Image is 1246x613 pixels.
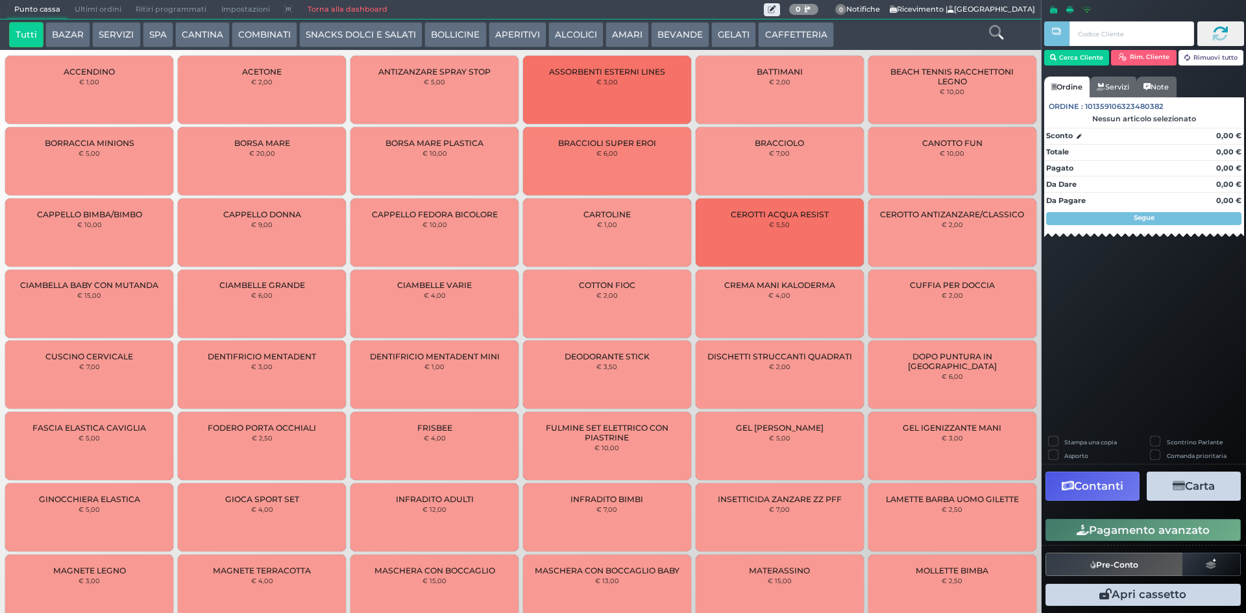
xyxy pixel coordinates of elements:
span: CUFFIA PER DOCCIA [910,280,995,290]
button: Carta [1147,472,1241,501]
small: € 1,00 [79,78,99,86]
span: DISCHETTI STRUCCANTI QUADRATI [707,352,852,361]
small: € 2,50 [252,434,273,442]
small: € 10,00 [940,88,964,95]
span: GEL IGENIZZANTE MANI [903,423,1001,433]
span: INFRADITO BIMBI [570,494,643,504]
small: € 15,00 [768,577,792,584]
button: Apri cassetto [1045,584,1241,606]
span: ANTIZANZARE SPRAY STOP [378,67,491,77]
span: CIAMBELLE GRANDE [219,280,305,290]
span: GINOCCHIERA ELASTICA [39,494,140,504]
div: Nessun articolo selezionato [1044,114,1244,123]
small: € 4,00 [424,291,446,299]
small: € 5,00 [79,149,100,157]
strong: Sconto [1046,130,1073,141]
span: CEROTTO ANTIZANZARE/CLASSICO [880,210,1024,219]
button: ALCOLICI [548,22,604,48]
span: Ordine : [1049,101,1083,112]
button: Rimuovi tutto [1179,50,1244,66]
small: € 20,00 [249,149,275,157]
small: € 10,00 [594,444,619,451]
span: BRACCIOLO [755,138,804,148]
input: Codice Cliente [1069,21,1193,46]
span: MATERASSINO [749,566,810,575]
small: € 6,00 [251,291,273,299]
span: ASSORBENTI ESTERNI LINES [549,67,665,77]
span: 101359106323480382 [1085,101,1164,112]
span: MOLLETTE BIMBA [916,566,988,575]
small: € 2,50 [942,577,962,584]
strong: Segue [1134,213,1154,222]
strong: 0,00 € [1216,147,1241,156]
small: € 10,00 [422,149,447,157]
button: Contanti [1045,472,1140,501]
small: € 1,00 [424,363,445,370]
span: BORSA MARE PLASTICA [385,138,483,148]
small: € 2,50 [942,505,962,513]
button: APERITIVI [489,22,546,48]
small: € 5,00 [79,434,100,442]
span: Punto cassa [7,1,67,19]
small: € 6,00 [596,149,618,157]
small: € 2,00 [942,221,963,228]
small: € 10,00 [422,221,447,228]
span: BORSA MARE [234,138,290,148]
button: GELATI [711,22,756,48]
span: MAGNETE LEGNO [53,566,126,575]
strong: 0,00 € [1216,180,1241,189]
span: DOPO PUNTURA IN [GEOGRAPHIC_DATA] [879,352,1025,371]
small: € 13,00 [595,577,619,584]
span: CEROTTI ACQUA RESIST [731,210,829,219]
small: € 3,50 [596,363,617,370]
small: € 9,00 [251,221,273,228]
small: € 5,00 [424,78,445,86]
small: € 10,00 [77,221,102,228]
button: SPA [143,22,173,48]
label: Comanda prioritaria [1167,451,1227,460]
small: € 7,00 [769,149,790,157]
small: € 5,00 [79,505,100,513]
strong: Pagato [1046,163,1073,173]
label: Stampa una copia [1064,438,1117,446]
small: € 4,00 [251,577,273,584]
button: BOLLICINE [424,22,486,48]
label: Scontrino Parlante [1167,438,1223,446]
small: € 3,00 [942,434,963,442]
button: Tutti [9,22,43,48]
span: FULMINE SET ELETTRICO CON PIASTRINE [534,423,680,442]
button: SERVIZI [92,22,140,48]
span: CAPPELLO DONNA [223,210,301,219]
strong: 0,00 € [1216,196,1241,205]
strong: Da Dare [1046,180,1077,189]
button: COMBINATI [232,22,297,48]
small: € 2,00 [769,78,790,86]
span: ACETONE [242,67,282,77]
small: € 7,00 [769,505,790,513]
small: € 3,00 [596,78,618,86]
span: CIAMBELLA BABY CON MUTANDA [20,280,158,290]
span: CAPPELLO FEDORA BICOLORE [372,210,498,219]
strong: 0,00 € [1216,163,1241,173]
span: ACCENDINO [64,67,115,77]
span: Ritiri programmati [128,1,214,19]
small: € 7,00 [79,363,100,370]
span: INSETTICIDA ZANZARE ZZ PFF [718,494,842,504]
small: € 5,50 [769,221,790,228]
span: BATTIMANI [757,67,803,77]
button: BAZAR [45,22,90,48]
span: GEL [PERSON_NAME] [736,423,824,433]
small: € 2,00 [251,78,273,86]
strong: Da Pagare [1046,196,1086,205]
span: CREMA MANI KALODERMA [724,280,835,290]
a: Ordine [1044,77,1090,97]
small: € 10,00 [940,149,964,157]
span: Impostazioni [214,1,277,19]
button: AMARI [605,22,649,48]
small: € 5,00 [769,434,790,442]
span: COTTON FIOC [579,280,635,290]
small: € 2,00 [596,291,618,299]
span: DEODORANTE STICK [565,352,650,361]
small: € 7,00 [596,505,617,513]
span: CIAMBELLE VARIE [397,280,472,290]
